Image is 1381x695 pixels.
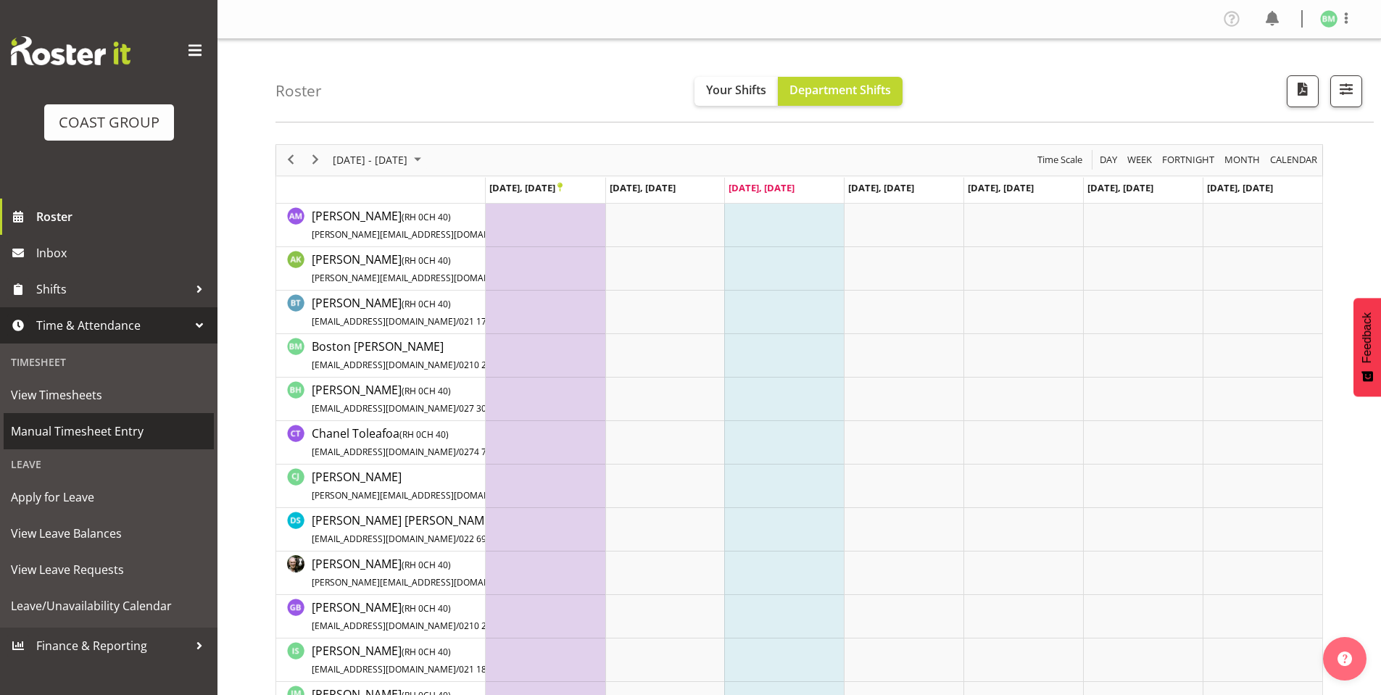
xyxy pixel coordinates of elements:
[312,642,514,677] a: [PERSON_NAME](RH 0CH 40)[EMAIL_ADDRESS][DOMAIN_NAME]/021 185 9181
[405,298,423,310] span: RH 0
[312,576,524,588] span: [PERSON_NAME][EMAIL_ADDRESS][DOMAIN_NAME]
[331,151,409,169] span: [DATE] - [DATE]
[4,588,214,624] a: Leave/Unavailability Calendar
[789,82,891,98] span: Department Shifts
[276,291,486,334] td: Benjamin Thomas Geden resource
[1361,312,1374,363] span: Feedback
[276,638,486,682] td: Ian Simpson resource
[405,254,423,267] span: RH 0
[4,347,214,377] div: Timesheet
[275,83,322,99] h4: Roster
[459,402,514,415] span: 027 309 9306
[1222,151,1263,169] button: Timeline Month
[328,145,430,175] div: September 22 - 28, 2025
[312,228,524,241] span: [PERSON_NAME][EMAIL_ADDRESS][DOMAIN_NAME]
[276,465,486,508] td: Craig Jenkins resource
[402,559,451,571] span: ( CH 40)
[1269,151,1319,169] span: calendar
[11,559,207,580] span: View Leave Requests
[1223,151,1261,169] span: Month
[405,559,423,571] span: RH 0
[281,151,301,169] button: Previous
[456,446,459,458] span: /
[456,359,459,371] span: /
[402,254,451,267] span: ( CH 40)
[276,247,486,291] td: Angela Kerrigan resource
[456,663,459,675] span: /
[312,425,514,459] span: Chanel Toleafoa
[312,251,577,286] a: [PERSON_NAME](RH 0CH 40)[PERSON_NAME][EMAIL_ADDRESS][DOMAIN_NAME]
[459,533,514,545] span: 022 695 2670
[1161,151,1216,169] span: Fortnight
[312,207,582,242] a: [PERSON_NAME](RH 0CH 40)[PERSON_NAME][EMAIL_ADDRESS][DOMAIN_NAME]
[312,512,544,546] a: [PERSON_NAME] [PERSON_NAME][EMAIL_ADDRESS][DOMAIN_NAME]/022 695 2670
[1035,151,1085,169] button: Time Scale
[4,377,214,413] a: View Timesheets
[59,112,159,133] div: COAST GROUP
[968,181,1034,194] span: [DATE], [DATE]
[402,646,451,658] span: ( CH 40)
[303,145,328,175] div: next period
[36,635,188,657] span: Finance & Reporting
[1098,151,1119,169] span: Day
[1207,181,1273,194] span: [DATE], [DATE]
[312,599,519,633] a: [PERSON_NAME](RH 0CH 40)[EMAIL_ADDRESS][DOMAIN_NAME]/0210 261 1155
[1036,151,1084,169] span: Time Scale
[312,599,519,633] span: [PERSON_NAME]
[312,512,544,546] span: [PERSON_NAME] [PERSON_NAME]
[312,294,514,329] a: [PERSON_NAME](RH 0CH 40)[EMAIL_ADDRESS][DOMAIN_NAME]/021 174 3407
[610,181,676,194] span: [DATE], [DATE]
[402,385,451,397] span: ( CH 40)
[456,315,459,328] span: /
[402,602,451,615] span: ( CH 40)
[1330,75,1362,107] button: Filter Shifts
[1125,151,1155,169] button: Timeline Week
[312,338,519,373] a: Boston [PERSON_NAME][EMAIL_ADDRESS][DOMAIN_NAME]/0210 289 5915
[405,646,423,658] span: RH 0
[4,552,214,588] a: View Leave Requests
[276,421,486,465] td: Chanel Toleafoa resource
[11,523,207,544] span: View Leave Balances
[1098,151,1120,169] button: Timeline Day
[276,204,486,247] td: Andrew McFadzean resource
[1160,151,1217,169] button: Fortnight
[331,151,428,169] button: September 2025
[312,315,456,328] span: [EMAIL_ADDRESS][DOMAIN_NAME]
[848,181,914,194] span: [DATE], [DATE]
[276,595,486,638] td: Gene Burton resource
[489,181,563,194] span: [DATE], [DATE]
[405,602,423,615] span: RH 0
[36,278,188,300] span: Shifts
[36,242,210,264] span: Inbox
[312,533,456,545] span: [EMAIL_ADDRESS][DOMAIN_NAME]
[312,425,514,459] a: Chanel Toleafoa(RH 0CH 40)[EMAIL_ADDRESS][DOMAIN_NAME]/0274 748 935
[312,446,456,458] span: [EMAIL_ADDRESS][DOMAIN_NAME]
[402,428,421,441] span: RH 0
[1087,181,1153,194] span: [DATE], [DATE]
[4,515,214,552] a: View Leave Balances
[1268,151,1320,169] button: Month
[312,381,514,416] a: [PERSON_NAME](RH 0CH 40)[EMAIL_ADDRESS][DOMAIN_NAME]/027 309 9306
[402,211,451,223] span: ( CH 40)
[1287,75,1319,107] button: Download a PDF of the roster according to the set date range.
[11,384,207,406] span: View Timesheets
[312,382,514,415] span: [PERSON_NAME]
[405,211,423,223] span: RH 0
[312,556,577,589] span: [PERSON_NAME]
[36,315,188,336] span: Time & Attendance
[312,620,456,632] span: [EMAIL_ADDRESS][DOMAIN_NAME]
[402,298,451,310] span: ( CH 40)
[312,469,582,502] span: [PERSON_NAME]
[312,359,456,371] span: [EMAIL_ADDRESS][DOMAIN_NAME]
[459,446,514,458] span: 0274 748 935
[459,359,519,371] span: 0210 289 5915
[312,468,582,503] a: [PERSON_NAME][PERSON_NAME][EMAIL_ADDRESS][DOMAIN_NAME]
[729,181,795,194] span: [DATE], [DATE]
[36,206,210,228] span: Roster
[456,620,459,632] span: /
[459,315,514,328] span: 021 174 3407
[312,402,456,415] span: [EMAIL_ADDRESS][DOMAIN_NAME]
[459,663,514,675] span: 021 185 9181
[276,334,486,378] td: Boston Morgan-Horan resource
[405,385,423,397] span: RH 0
